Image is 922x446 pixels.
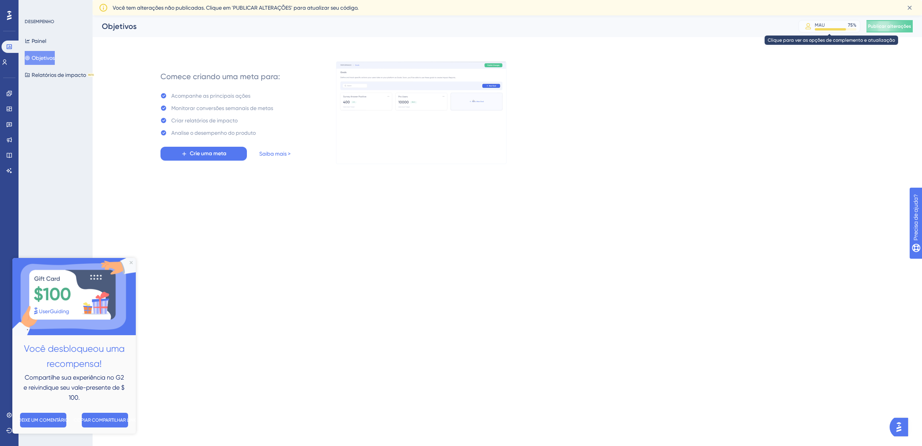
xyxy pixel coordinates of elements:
a: Saiba mais > [259,149,290,158]
div: Monitorar conversões semanais de metas [171,103,273,113]
button: Crie uma meta [160,147,247,161]
div: Fechar visualização [117,3,120,6]
button: Relatórios de impactoBETA [25,68,95,82]
span: Precisa de ajuda? [18,2,64,11]
div: DESEMPENHO [25,19,54,25]
span: Crie uma meta [190,149,226,158]
button: Painel [25,34,46,48]
font: Painel [32,36,46,46]
div: % [848,22,856,28]
button: DEIXE UM COMENTÁRIO [8,155,54,170]
span: Você tem alterações não publicadas. Clique em 'PUBLICAR ALTERAÇÕES' para atualizar seu código. [113,3,358,12]
button: Objetivos [25,51,55,65]
div: BETA [88,73,95,77]
div: Analise o desempenho do produto [171,128,256,137]
button: COPIAR COMPARTILHAR LINK [69,155,116,170]
iframe: UserGuiding AI Assistant Launcher [890,415,913,439]
button: Publicar alterações [866,20,913,32]
span: Publicar alterações [868,23,911,29]
img: 4ba7ac607e596fd2f9ec34f7978dce69.gif [336,61,507,164]
font: Objetivos [32,53,55,63]
font: Relatórios de impacto [32,70,86,80]
span: Compartilhe sua experiência no G2 [12,116,111,123]
span: e reivindique seu vale-presente de $ 100. [11,126,114,143]
h2: Você desbloqueou uma recompensa! [6,83,117,114]
div: Comece criando uma meta para: [160,71,280,82]
div: Acompanhe as principais ações [171,91,250,100]
div: Objetivos [102,21,779,32]
font: 75 [848,22,853,28]
div: Criar relatórios de impacto [171,116,238,125]
div: MAU [815,22,825,28]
